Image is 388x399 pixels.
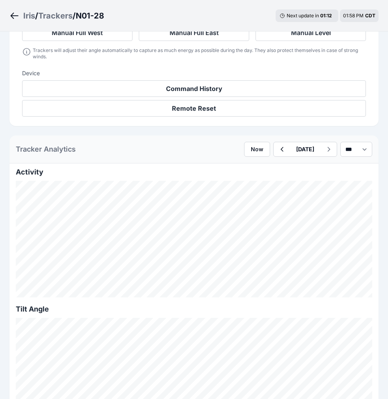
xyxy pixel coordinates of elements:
button: Manual Full East [139,24,249,41]
span: / [73,10,76,21]
span: CDT [365,13,375,19]
button: Manual Full West [22,24,132,41]
h2: Activity [16,167,372,178]
a: Iris [23,10,35,21]
button: Command History [22,80,366,97]
h3: Device [22,69,366,77]
h3: N01-28 [76,10,104,21]
div: 01 : 12 [320,13,334,19]
span: 01:58 PM [343,13,364,19]
h2: Tilt Angle [16,304,372,315]
h2: Tracker Analytics [16,144,76,155]
span: / [35,10,38,21]
button: [DATE] [290,142,321,156]
button: Remote Reset [22,100,366,117]
button: Manual Level [256,24,366,41]
div: Trackers will adjust their angle automatically to capture as much energy as possible during the d... [33,47,366,60]
nav: Breadcrumb [9,6,104,26]
a: Trackers [38,10,73,21]
button: Now [244,142,270,157]
span: Next update in [287,13,319,19]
